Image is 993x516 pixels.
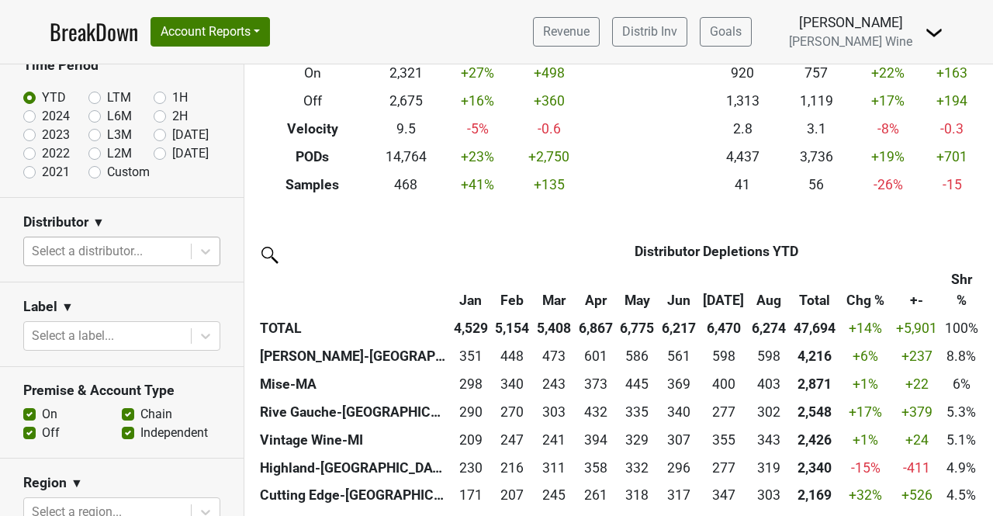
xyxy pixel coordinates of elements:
td: 100% [941,314,982,342]
label: On [42,405,57,424]
td: 468 [369,171,443,199]
div: 394 [579,430,613,450]
td: 9.5 [369,115,443,143]
td: 295.75 [658,454,700,482]
th: Highland-[GEOGRAPHIC_DATA] [256,454,450,482]
h3: Region [23,475,67,491]
td: 598 [748,342,790,370]
td: 319.01 [748,454,790,482]
th: On [256,60,369,88]
label: 2023 [42,126,70,144]
td: 276.584 [700,398,749,426]
div: 216 [495,458,529,478]
div: 171 [454,485,488,505]
td: 473 [533,342,575,370]
div: +526 [896,485,937,505]
label: 2021 [42,163,70,182]
td: 340.25 [492,370,534,398]
td: -15 [922,171,981,199]
div: 298 [454,374,488,394]
div: 445 [620,374,654,394]
div: 290 [454,402,488,422]
th: [PERSON_NAME]-[GEOGRAPHIC_DATA] [256,342,450,370]
td: +17 % [839,398,892,426]
th: Jun: activate to sort column ascending [658,265,700,313]
td: +360 [512,87,586,115]
div: 311 [537,458,571,478]
div: 209 [454,430,488,450]
span: +5,901 [896,320,937,336]
td: 431.585 [575,398,617,426]
div: 2,169 [794,485,836,505]
a: Distrib Inv [612,17,687,47]
td: 318.493 [616,482,658,510]
div: 245 [537,485,571,505]
td: 230.415 [450,454,492,482]
div: 277 [703,458,744,478]
td: +701 [922,143,981,171]
th: Jul: activate to sort column ascending [700,265,749,313]
th: 2547.753 [790,398,839,426]
div: 347 [703,485,744,505]
td: 339.751 [658,398,700,426]
h3: Distributor [23,214,88,230]
td: +23 % [443,143,512,171]
label: Custom [107,163,150,182]
td: 260.744 [575,482,617,510]
td: +32 % [839,482,892,510]
div: 340 [662,402,696,422]
th: Mise-MA [256,370,450,398]
div: 247 [495,430,529,450]
th: Distributor Depletions YTD [492,237,941,265]
td: 311.25 [533,454,575,482]
td: 303.001 [533,398,575,426]
td: 307.32 [658,426,700,454]
td: 247.37 [492,426,534,454]
td: 245.498 [533,482,575,510]
a: BreakDown [50,16,138,48]
h3: Time Period [23,57,220,74]
td: 445.167 [616,370,658,398]
label: 2022 [42,144,70,163]
td: -5 % [443,115,512,143]
td: 303.415 [748,482,790,510]
td: +1 % [839,370,892,398]
div: 241 [537,430,571,450]
td: 394.29 [575,426,617,454]
th: 6,470 [700,314,749,342]
div: 358 [579,458,613,478]
td: -8 % [853,115,922,143]
div: +237 [896,346,937,366]
td: 403 [748,370,790,398]
td: 561 [658,342,700,370]
td: +2,750 [512,143,586,171]
div: 317 [662,485,696,505]
td: 297.501 [450,370,492,398]
div: +22 [896,374,937,394]
div: 307 [662,430,696,450]
th: May: activate to sort column ascending [616,265,658,313]
div: [PERSON_NAME] [789,12,912,33]
img: Dropdown Menu [925,23,943,42]
label: Off [42,424,60,442]
td: 399.668 [700,370,749,398]
td: -0.6 [512,115,586,143]
th: 2870.752 [790,370,839,398]
div: 261 [579,485,613,505]
td: 4,437 [705,143,779,171]
td: +1 % [839,426,892,454]
td: 351 [450,342,492,370]
div: 598 [703,346,744,366]
td: +22 % [853,60,922,88]
div: 270 [495,402,529,422]
label: 2024 [42,107,70,126]
td: 373 [575,370,617,398]
th: Mar: activate to sort column ascending [533,265,575,313]
span: ▼ [92,213,105,232]
th: 6,274 [748,314,790,342]
div: 432 [579,402,613,422]
td: 3,736 [780,143,853,171]
td: +498 [512,60,586,88]
div: +24 [896,430,937,450]
div: 403 [752,374,786,394]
